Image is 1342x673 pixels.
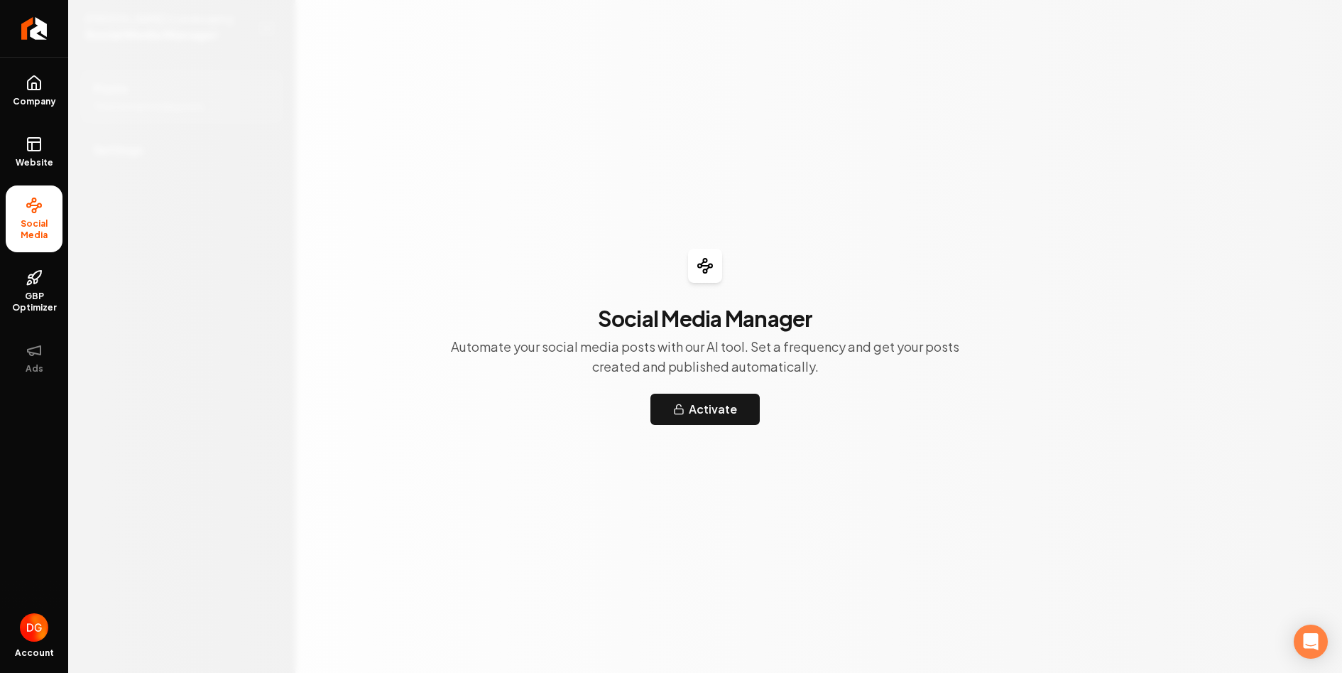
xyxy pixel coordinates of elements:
button: Open user button [20,613,48,642]
img: Daniel Goldstein [20,613,48,642]
img: Rebolt Logo [21,17,48,40]
div: Open Intercom Messenger [1294,625,1328,659]
span: Social Media [6,218,62,241]
span: Account [15,647,54,659]
span: GBP Optimizer [6,291,62,313]
span: Ads [20,363,49,375]
span: Website [10,157,59,168]
span: Company [7,96,62,107]
button: Ads [6,330,62,386]
a: Website [6,124,62,180]
a: GBP Optimizer [6,258,62,325]
a: Company [6,63,62,119]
